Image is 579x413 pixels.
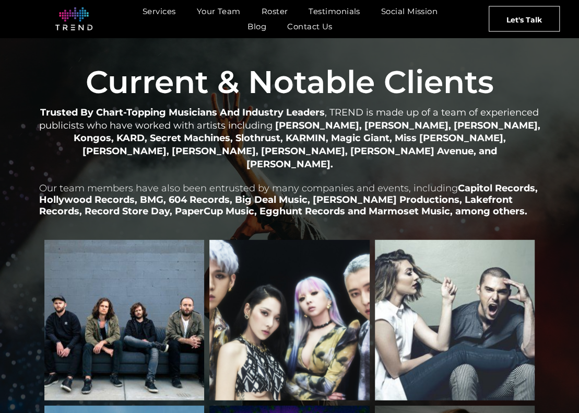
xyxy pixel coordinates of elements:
[39,107,539,131] span: , TREND is made up of a team of experienced publicists who have worked with artists including
[44,240,205,400] a: Kongos
[40,107,325,118] strong: Trusted By Chart-Topping Musicians And Industry Leaders
[132,4,186,19] a: Services
[506,6,542,32] span: Let's Talk
[251,4,299,19] a: Roster
[186,4,251,19] a: Your Team
[74,120,540,170] strong: [PERSON_NAME], [PERSON_NAME], [PERSON_NAME], Kongos, KARD, Secret Machines, Slothrust, KARMIN, Ma...
[375,240,535,400] a: Karmin
[86,63,494,101] span: Current & Notable Clients
[391,292,579,413] iframe: Chat Widget
[39,182,458,194] span: Our team members have also been entrusted by many companies and events, including
[237,19,277,34] a: Blog
[277,19,343,34] a: Contact Us
[55,7,92,30] img: logo
[489,6,560,31] a: Let's Talk
[39,182,538,217] strong: Capitol Records, Hollywood Records, BMG, 604 Records, Big Deal Music, [PERSON_NAME] Productions, ...
[298,4,370,19] a: Testimonials
[209,240,370,400] a: KARD
[371,4,448,19] a: Social Mission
